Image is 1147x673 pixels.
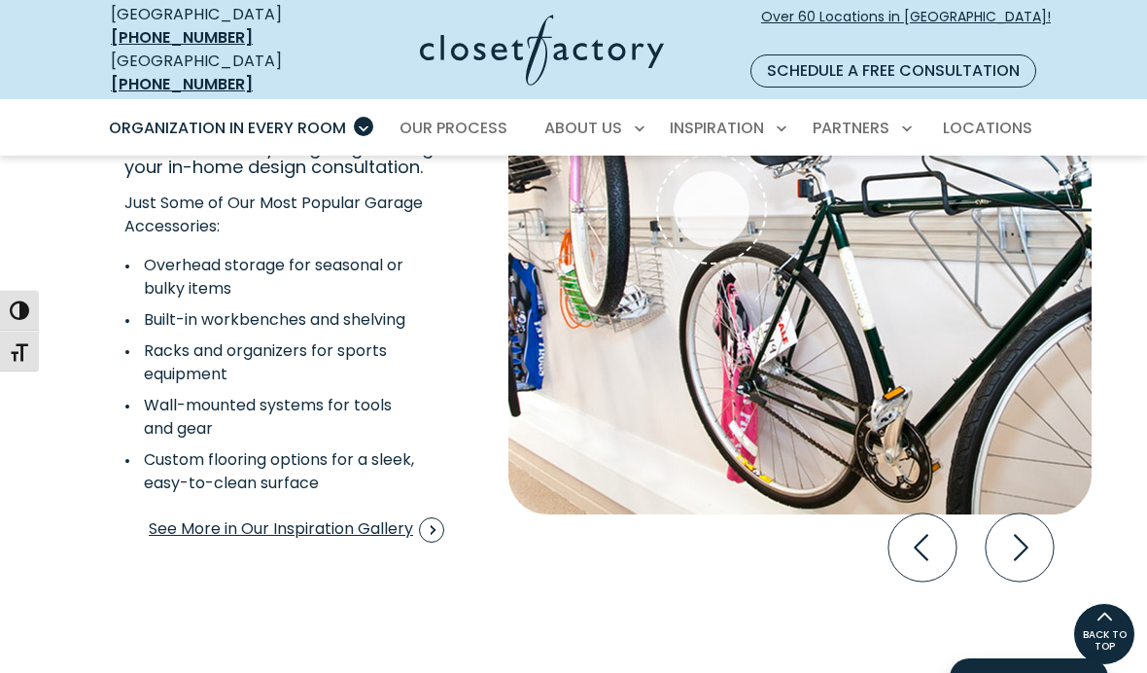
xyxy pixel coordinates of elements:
[111,3,323,50] div: [GEOGRAPHIC_DATA]
[420,15,664,86] img: Closet Factory Logo
[148,511,445,549] a: See More in Our Inspiration Gallery
[109,117,346,139] span: Organization in Every Room
[124,192,485,238] p: Just Some of Our Most Popular Garage Accessories:
[670,117,764,139] span: Inspiration
[943,117,1032,139] span: Locations
[761,7,1051,48] span: Over 60 Locations in [GEOGRAPHIC_DATA]!
[1073,603,1135,665] a: BACK TO TOP
[124,394,423,441] li: Wall-mounted systems for tools and gear
[149,517,444,543] span: See More in Our Inspiration Gallery
[111,73,253,95] a: [PHONE_NUMBER]
[1074,629,1134,653] span: BACK TO TOP
[111,26,253,49] a: [PHONE_NUMBER]
[124,448,423,495] li: Custom flooring options for a sleek, easy-to-clean surface
[978,506,1061,589] button: Next slide
[124,308,423,332] li: Built-in workbenches and shelving
[124,254,423,301] li: Overhead storage for seasonal or bulky items
[124,339,423,386] li: Racks and organizers for sports equipment
[400,117,507,139] span: Our Process
[95,101,1052,156] nav: Primary Menu
[544,117,622,139] span: About Us
[881,506,964,589] button: Previous slide
[111,50,323,96] div: [GEOGRAPHIC_DATA]
[750,54,1036,88] a: Schedule a Free Consultation
[813,117,889,139] span: Partners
